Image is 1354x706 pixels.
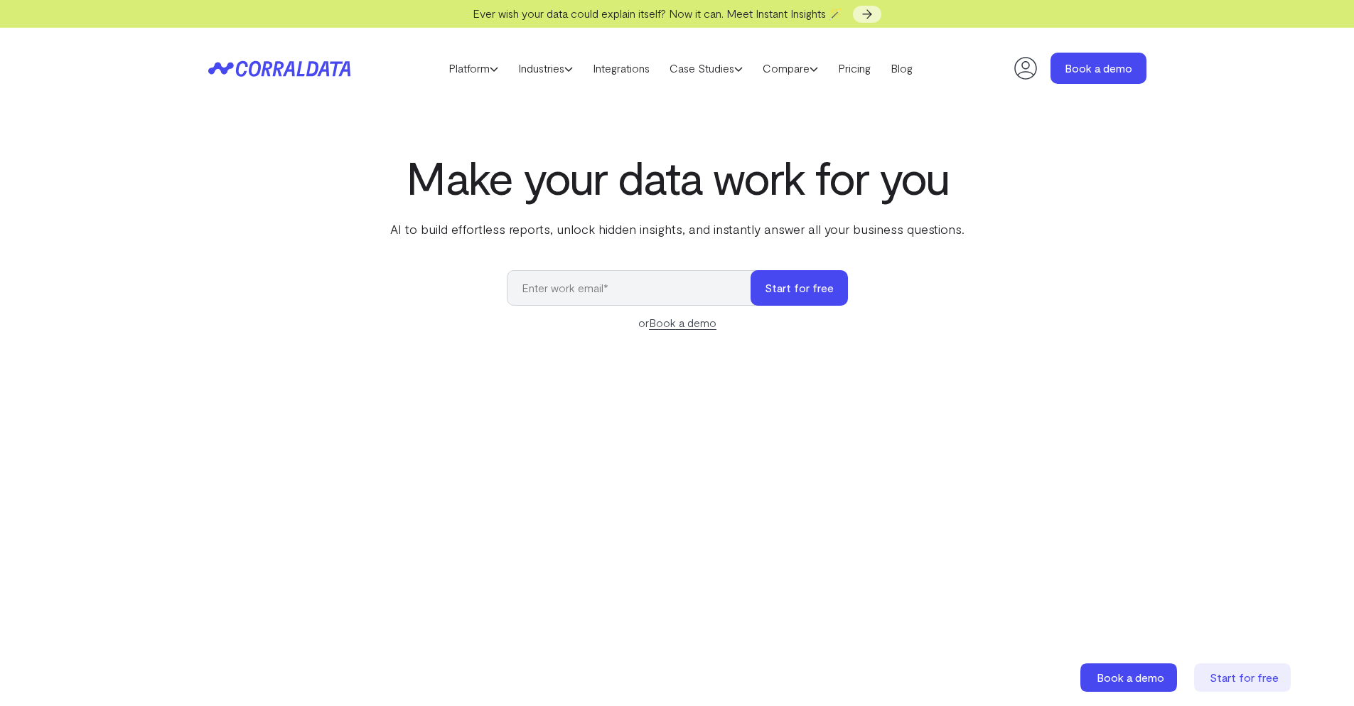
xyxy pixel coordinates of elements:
[828,58,881,79] a: Pricing
[751,270,848,306] button: Start for free
[473,6,843,20] span: Ever wish your data could explain itself? Now it can. Meet Instant Insights 🪄
[507,314,848,331] div: or
[387,220,967,238] p: AI to build effortless reports, unlock hidden insights, and instantly answer all your business qu...
[649,316,716,330] a: Book a demo
[387,151,967,203] h1: Make your data work for you
[583,58,660,79] a: Integrations
[507,270,765,306] input: Enter work email*
[508,58,583,79] a: Industries
[1194,663,1294,692] a: Start for free
[1080,663,1180,692] a: Book a demo
[1051,53,1146,84] a: Book a demo
[881,58,923,79] a: Blog
[660,58,753,79] a: Case Studies
[753,58,828,79] a: Compare
[1210,670,1279,684] span: Start for free
[1097,670,1164,684] span: Book a demo
[439,58,508,79] a: Platform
